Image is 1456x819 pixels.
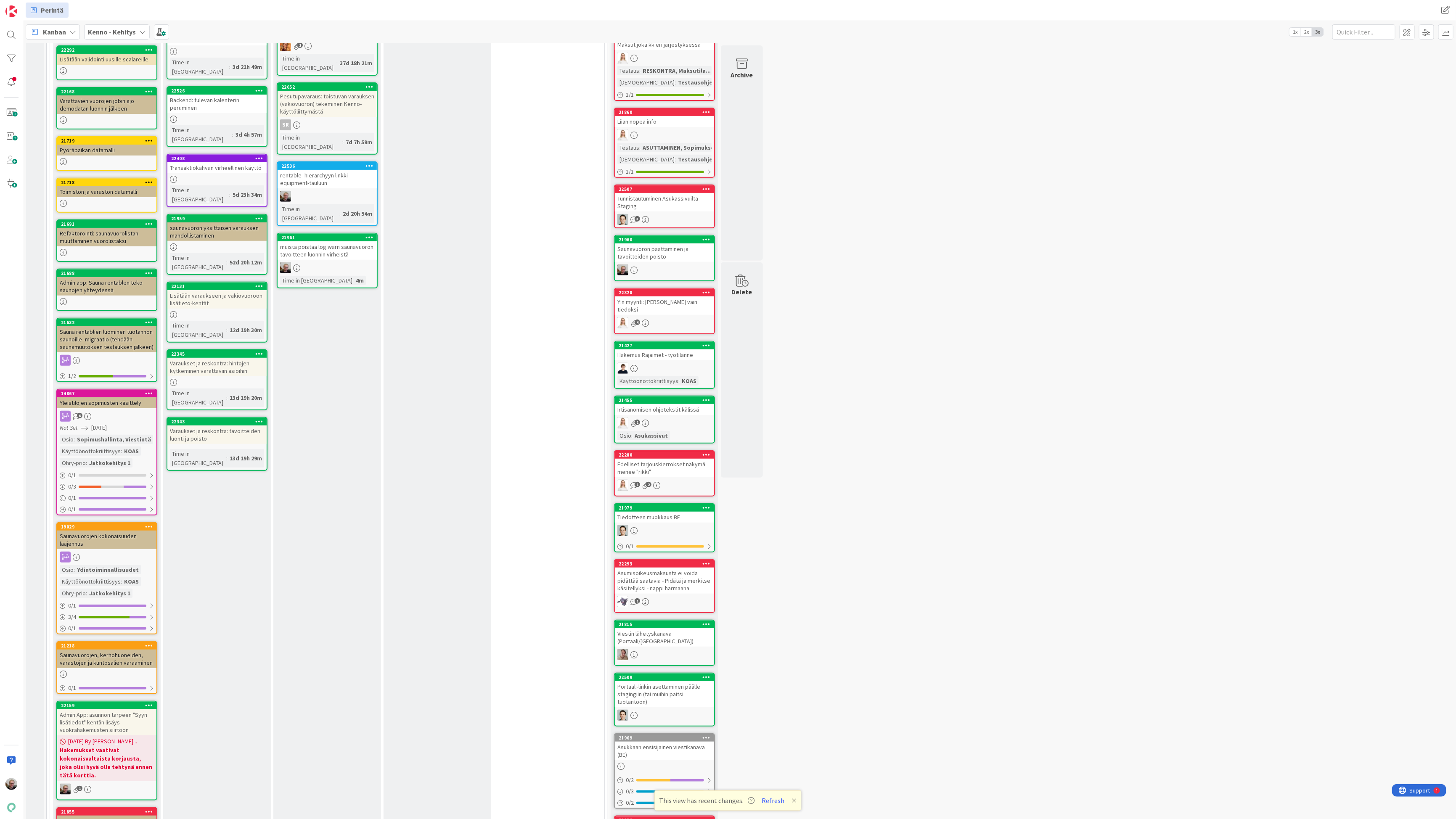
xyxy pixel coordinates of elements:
[278,119,377,130] div: SR
[57,95,156,114] div: Varattavien vuorojen jobin ajo demodatan luonnin jälkeen
[60,446,121,456] div: Käyttöönottokriittisyys
[61,138,156,144] div: 21719
[278,91,377,117] div: Pesutupavaraus: toistuvan varauksen (vakiovuoron) tekeminen Kenno-käyttöliittymästä
[68,601,76,610] span: 0 / 1
[615,451,714,477] div: 22280Edelliset tarjouskierrokset näkymä menee "rikki"
[615,166,714,177] div: 1/1
[60,577,121,586] div: Käyttöönottokriittisyys
[615,459,714,477] div: Edelliset tarjouskierrokset näkymä menee "rikki"
[170,449,226,468] div: Time in [GEOGRAPHIC_DATA]
[615,451,714,459] div: 22280
[280,191,291,202] img: JH
[57,600,156,611] div: 0/1
[170,253,226,272] div: Time in [GEOGRAPHIC_DATA]
[354,276,366,285] div: 4m
[281,235,377,240] div: 21961
[614,288,715,334] a: 22328Y:n myynti: [PERSON_NAME] vain tiedoksiSL
[615,560,714,568] div: 22293
[167,162,267,173] div: Transaktiokahvan virheellinen käyttö
[676,155,726,164] div: Testausohjeet...
[56,389,157,515] a: 14867Yleistilojen sopimusten käsittelyNot Set[DATE]Osio:Sopimushallinta, ViestintäKäyttöönottokri...
[615,193,714,211] div: Tunnistautuminen Asukassivuilta Staging
[615,621,714,647] div: 21815Viestin lähetyskanava (Portaali/[GEOGRAPHIC_DATA])
[229,62,230,71] span: :
[56,178,157,213] a: 21718Toimiston ja varaston datamalli
[56,318,157,382] a: 21632Sauna rentablien luominen tuotannon saunoille -migraatio (tehdään saunamuutoksen testauksen ...
[57,397,156,408] div: Yleistilojen sopimusten käsittely
[281,84,377,90] div: 22052
[57,228,156,246] div: Refaktorointi: saunavuorolistan muuttaminen vuorolistaksi
[633,431,670,440] div: Asukassivut
[56,136,157,171] a: 21719Pyöräpaikan datamalli
[615,289,714,296] div: 22328
[171,156,267,161] div: 22408
[617,143,639,152] div: Testaus
[615,541,714,552] div: 0/1
[61,180,156,185] div: 21718
[615,404,714,415] div: Irtisanomisen ohjetekstit kälissä
[122,446,141,456] div: KOAS
[614,620,715,666] a: 21815Viestin lähetyskanava (Portaali/[GEOGRAPHIC_DATA])SL
[167,214,267,275] a: 21959saunavuoron yksittäisen varauksen mahdollistaminenTime in [GEOGRAPHIC_DATA]:52d 20h 12m
[615,596,714,607] div: LM
[344,137,374,147] div: 7d 7h 59m
[228,325,264,335] div: 12d 19h 30m
[61,320,156,325] div: 21632
[617,525,628,536] img: TT
[230,62,264,71] div: 3d 21h 49m
[68,684,76,692] span: 0 / 1
[57,390,156,408] div: 14867Yleistilojen sopimusten käsittely
[619,397,714,403] div: 21455
[44,3,46,10] div: 4
[615,289,714,315] div: 22328Y:n myynti: [PERSON_NAME] vain tiedoksi
[167,418,267,425] div: 22343
[626,542,634,551] span: 0 / 1
[615,185,714,211] div: 22507Tunnistautuminen Asukassivuilta Staging
[167,425,267,444] div: Varaukset ja reskontra: tavoitteiden luonti ja poisto
[68,482,76,491] span: 0 / 3
[278,234,377,241] div: 21961
[68,505,76,514] span: 0 / 1
[619,561,714,567] div: 22293
[57,531,156,549] div: Saunavuorojen kokonaisuuden laajennus
[615,649,714,660] div: SL
[57,650,156,668] div: Saunavuorojen, kerhohuoneiden, varastojen ja kuntosalien varaaminen
[615,480,714,491] div: SL
[167,215,267,241] div: 21959saunavuoron yksittäisen varauksen mahdollistaminen
[614,235,715,281] a: 21960Saunavuoron päättäminen ja tavoitteiden poistoJH
[278,162,377,170] div: 22536
[57,493,156,503] div: 0/1
[57,523,156,549] div: 19029Saunavuorojen kokonaisuuden laajennus
[342,137,344,147] span: :
[167,222,267,241] div: saunavuoron yksittäisen varauksen mahdollistaminen
[60,424,78,431] i: Not Set
[615,560,714,594] div: 22293Asumisoikeusmaksusta ei voida pidättää saatavia - Pidätä ja merkitse käsitellyksi - nappi ha...
[167,87,267,95] div: 22526
[61,221,156,227] div: 21691
[232,130,233,139] span: :
[615,236,714,243] div: 21960
[626,90,634,99] span: 1 / 1
[61,643,156,649] div: 21218
[615,525,714,536] div: TT
[617,214,628,225] img: TT
[167,283,267,290] div: 22131
[229,190,230,199] span: :
[617,649,628,660] img: SL
[280,119,291,130] div: SR
[56,219,157,262] a: 21691Refaktorointi: saunavuorolistan muuttaminen vuorolistaksi
[617,155,675,164] div: [DEMOGRAPHIC_DATA]
[57,277,156,296] div: Admin app: Sauna rentablen teko saunojen yhteydessä
[61,89,156,95] div: 22168
[280,276,352,285] div: Time in [GEOGRAPHIC_DATA]
[678,376,680,386] span: :
[57,269,156,296] div: 21688Admin app: Sauna rentablen teko saunojen yhteydessä
[278,241,377,260] div: muista poistaa log.warn saunavuoron tavoitteen luonnin virheistä
[615,236,714,262] div: 21960Saunavuoron päättäminen ja tavoitteiden poisto
[635,320,640,325] span: 4
[615,349,714,360] div: Hakemus Rajaimet - työtilanne
[121,577,122,586] span: :
[617,78,675,87] div: [DEMOGRAPHIC_DATA]
[57,390,156,397] div: 14867
[352,276,354,285] span: :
